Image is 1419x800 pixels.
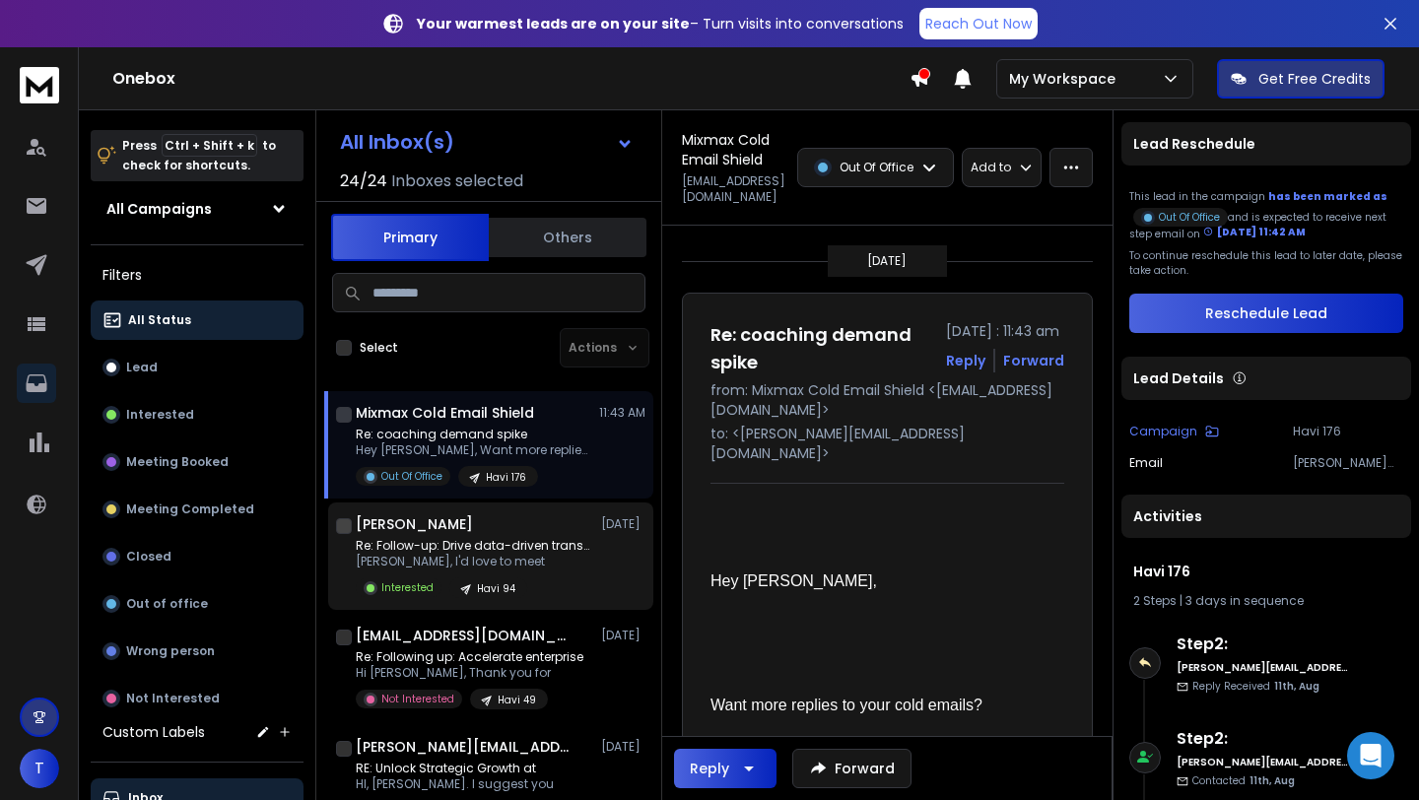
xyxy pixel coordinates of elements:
p: My Workspace [1009,69,1123,89]
p: Lead Reschedule [1133,134,1255,154]
label: Select [360,340,398,356]
h3: Inboxes selected [391,169,523,193]
p: Reply Received [1192,679,1319,694]
h1: Re: coaching demand spike [710,321,934,376]
button: Interested [91,395,304,434]
p: Re: Follow-up: Drive data-driven transformation [356,538,592,554]
p: 11:43 AM [599,405,645,421]
p: Wrong person [126,643,215,659]
button: Not Interested [91,679,304,718]
p: Hi [PERSON_NAME], Thank you for [356,665,583,681]
button: Wrong person [91,632,304,671]
p: Havi 176 [1293,424,1403,439]
p: [PERSON_NAME], I'd love to meet [356,554,592,569]
h3: Custom Labels [102,722,205,742]
h1: Mixmax Cold Email Shield [682,130,785,169]
p: [PERSON_NAME][EMAIL_ADDRESS][DOMAIN_NAME] [1293,455,1403,471]
button: Out of office [91,584,304,624]
h1: All Inbox(s) [340,132,454,152]
p: HI, [PERSON_NAME]. I suggest you [356,776,554,792]
p: Interested [381,580,434,595]
p: RE: Unlock Strategic Growth at [356,761,554,776]
h6: [PERSON_NAME][EMAIL_ADDRESS][DOMAIN_NAME] [1177,755,1349,769]
div: Open Intercom Messenger [1347,732,1394,779]
img: logo [20,67,59,103]
p: [DATE] : 11:43 am [946,321,1064,341]
span: 24 / 24 [340,169,387,193]
div: Reply [690,759,729,778]
p: Campaign [1129,424,1197,439]
button: Forward [792,749,912,788]
p: to: <[PERSON_NAME][EMAIL_ADDRESS][DOMAIN_NAME]> [710,424,1064,463]
p: Contacted [1192,773,1295,788]
span: 3 days in sequence [1185,592,1304,609]
p: [DATE] [867,253,907,269]
p: Out Of Office [1159,210,1220,225]
div: Activities [1121,495,1411,538]
p: Havi 94 [477,581,515,596]
p: Email [1129,455,1163,471]
p: Out Of Office [381,469,442,484]
button: Reply [674,749,777,788]
button: Get Free Credits [1217,59,1385,99]
p: [DATE] [601,739,645,755]
p: Meeting Completed [126,501,254,517]
h1: [PERSON_NAME][EMAIL_ADDRESS][DOMAIN_NAME] [356,737,573,757]
div: Want more replies to your cold emails? [710,696,1048,716]
button: Meeting Booked [91,442,304,482]
button: All Inbox(s) [324,122,649,162]
button: Closed [91,537,304,576]
h6: Step 2 : [1177,727,1349,751]
button: Primary [331,214,489,261]
strong: Your warmest leads are on your site [417,14,690,33]
p: Not Interested [381,692,454,706]
h6: Step 2 : [1177,633,1349,656]
p: Reach Out Now [925,14,1032,33]
p: Meeting Booked [126,454,229,470]
p: Get Free Credits [1258,69,1371,89]
button: T [20,749,59,788]
p: Closed [126,549,171,565]
span: 11th, Aug [1274,679,1319,694]
p: Lead [126,360,158,375]
p: Press to check for shortcuts. [122,136,276,175]
button: Campaign [1129,424,1219,439]
h1: Onebox [112,67,910,91]
p: Out of office [126,596,208,612]
button: Others [489,216,646,259]
p: All Status [128,312,191,328]
p: [EMAIL_ADDRESS][DOMAIN_NAME] [682,173,785,205]
p: Out Of Office [840,160,913,175]
button: All Campaigns [91,189,304,229]
p: Re: coaching demand spike [356,427,592,442]
h3: Filters [91,261,304,289]
div: Forward [1003,351,1064,370]
span: 2 Steps [1133,592,1177,609]
h1: Havi 176 [1133,562,1399,581]
button: All Status [91,300,304,340]
p: Havi 176 [486,470,526,485]
p: – Turn visits into conversations [417,14,904,33]
a: Reach Out Now [919,8,1038,39]
p: Add to [971,160,1011,175]
p: Not Interested [126,691,220,706]
h1: [EMAIL_ADDRESS][DOMAIN_NAME] [356,626,573,645]
p: Interested [126,407,194,423]
p: Lead Details [1133,368,1224,388]
p: Hey [PERSON_NAME], Want more replies to [356,442,592,458]
div: This lead in the campaign and is expected to receive next step email on [1129,189,1403,240]
button: Lead [91,348,304,387]
p: Re: Following up: Accelerate enterprise [356,649,583,665]
div: Hey [PERSON_NAME], [710,571,1048,592]
h1: Mixmax Cold Email Shield [356,403,534,423]
p: [DATE] [601,628,645,643]
p: from: Mixmax Cold Email Shield <[EMAIL_ADDRESS][DOMAIN_NAME]> [710,380,1064,420]
p: To continue reschedule this lead to later date, please take action. [1129,248,1403,278]
div: | [1133,593,1399,609]
button: Reschedule Lead [1129,294,1403,333]
button: Reply [946,351,985,370]
span: Ctrl + Shift + k [162,134,257,157]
